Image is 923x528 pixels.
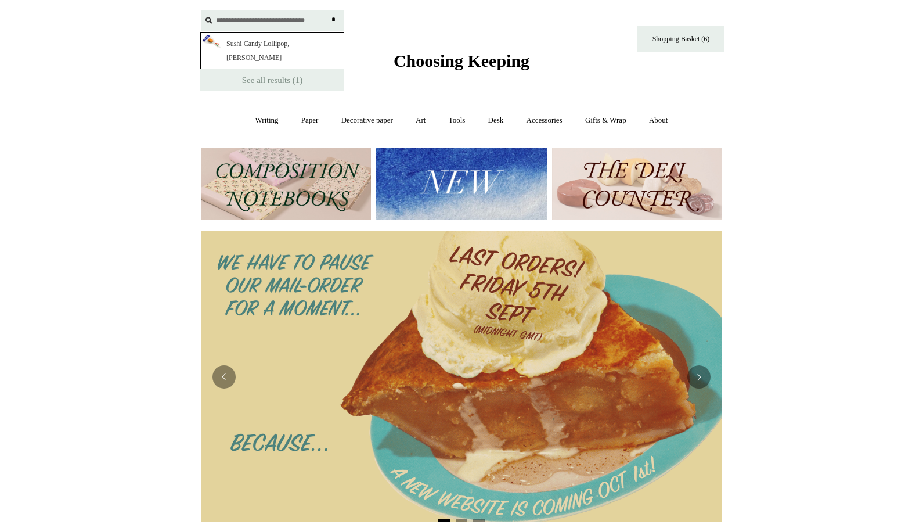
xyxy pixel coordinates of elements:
[376,148,546,220] img: New.jpg__PID:f73bdf93-380a-4a35-bcfe-7823039498e1
[473,519,485,522] button: Page 3
[212,365,236,389] button: Previous
[637,26,724,52] a: Shopping Basket (6)
[201,231,722,522] img: 2025 New Website coming soon.png__PID:95e867f5-3b87-426e-97a5-a534fe0a3431
[331,105,403,136] a: Decorative paper
[687,365,711,389] button: Next
[405,105,436,136] a: Art
[478,105,514,136] a: Desk
[552,148,722,220] img: The Deli Counter
[639,105,679,136] a: About
[201,148,371,220] img: 202302 Composition ledgers.jpg__PID:69722ee6-fa44-49dd-a067-31375e5d54ec
[456,519,467,522] button: Page 2
[291,105,329,136] a: Paper
[245,105,289,136] a: Writing
[394,51,529,70] span: Choosing Keeping
[200,69,344,91] a: See all results (1)
[516,105,573,136] a: Accessories
[394,60,529,69] a: Choosing Keeping
[200,32,344,69] a: Sushi Candy Lollipop, [PERSON_NAME]
[202,34,221,49] img: 8vswJoboJ2pj4SXsPcswcU7Ew1kL66T6_UPxEoKwDzM_thumb.png
[438,105,476,136] a: Tools
[438,519,450,522] button: Page 1
[575,105,637,136] a: Gifts & Wrap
